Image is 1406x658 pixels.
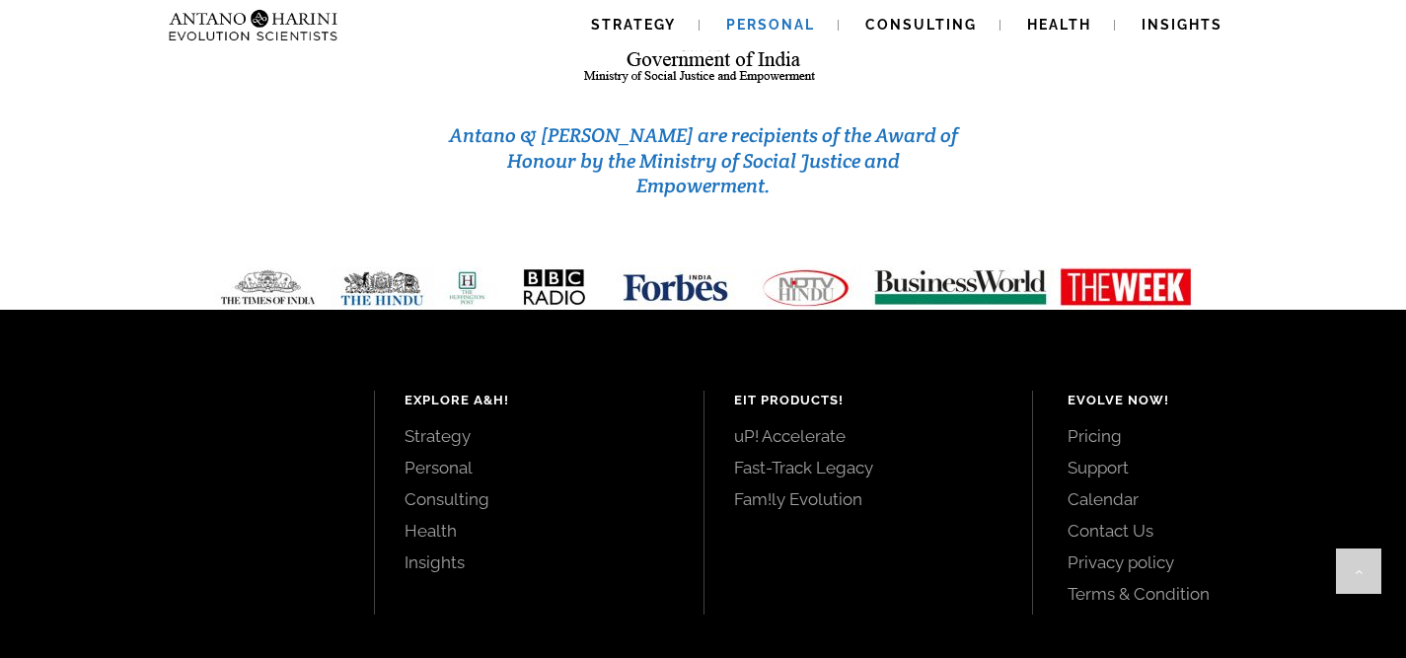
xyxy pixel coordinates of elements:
a: Support [1068,457,1362,478]
a: Contact Us [1068,520,1362,542]
a: Consulting [405,488,674,510]
h3: Antano & [PERSON_NAME] are recipients of the Award of Honour by the Ministry of Social Justice an... [443,123,964,199]
a: Calendar [1068,488,1362,510]
a: Insights [405,551,674,573]
span: Strategy [591,17,676,33]
h4: EIT Products! [734,391,1003,410]
a: Privacy policy [1068,551,1362,573]
a: Pricing [1068,425,1362,447]
img: Media-Strip [198,267,1209,308]
a: Health [405,520,674,542]
span: Personal [726,17,815,33]
a: Fam!ly Evolution [734,488,1003,510]
a: uP! Accelerate [734,425,1003,447]
a: Strategy [405,425,674,447]
h4: Explore A&H! [405,391,674,410]
a: Fast-Track Legacy [734,457,1003,478]
a: Terms & Condition [1068,583,1362,605]
h4: Evolve Now! [1068,391,1362,410]
span: Health [1027,17,1091,33]
span: Consulting [865,17,977,33]
a: Personal [405,457,674,478]
span: Insights [1142,17,1222,33]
